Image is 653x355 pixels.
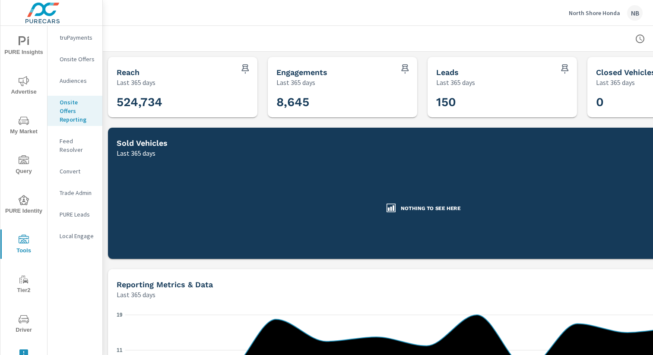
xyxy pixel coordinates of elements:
h3: 8,645 [276,95,409,110]
p: Last 365 days [117,289,155,300]
span: Query [3,155,44,176]
p: Feed Resolver [60,137,95,154]
p: Trade Admin [60,188,95,197]
p: PURE Leads [60,210,95,219]
h5: Reporting Metrics & Data [117,280,213,289]
div: Onsite Offers Reporting [48,96,102,126]
span: Tools [3,235,44,256]
div: Feed Resolver [48,135,102,156]
p: Audiences [60,76,95,85]
div: Trade Admin [48,186,102,199]
text: 19 [117,312,123,318]
p: Last 365 days [117,77,155,88]
span: Save this to your personalized report [558,62,572,76]
h3: Nothing to see here [401,205,460,212]
span: PURE Insights [3,36,44,57]
h5: Leads [436,68,459,77]
div: Onsite Offers [48,53,102,66]
span: Tier2 [3,274,44,295]
div: Local Engage [48,229,102,242]
text: 11 [117,347,123,353]
span: My Market [3,116,44,137]
span: PURE Identity [3,195,44,216]
p: Last 365 days [596,77,635,88]
p: Local Engage [60,232,95,240]
span: Advertise [3,76,44,97]
div: PURE Leads [48,208,102,221]
p: Onsite Offers Reporting [60,98,95,124]
p: Last 365 days [276,77,315,88]
span: Save this to your personalized report [398,62,412,76]
p: Last 365 days [117,148,155,158]
p: Convert [60,167,95,176]
span: Driver [3,314,44,335]
h5: Reach [117,68,139,77]
p: truPayments [60,33,95,42]
p: Last 365 days [436,77,475,88]
div: Convert [48,165,102,178]
span: Save this to your personalized report [238,62,252,76]
h3: 150 [436,95,568,110]
p: North Shore Honda [569,9,620,17]
h5: Engagements [276,68,327,77]
div: truPayments [48,31,102,44]
p: Onsite Offers [60,55,95,63]
h3: 524,734 [117,95,249,110]
div: Audiences [48,74,102,87]
div: NB [627,5,643,21]
h5: Sold Vehicles [117,138,168,148]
